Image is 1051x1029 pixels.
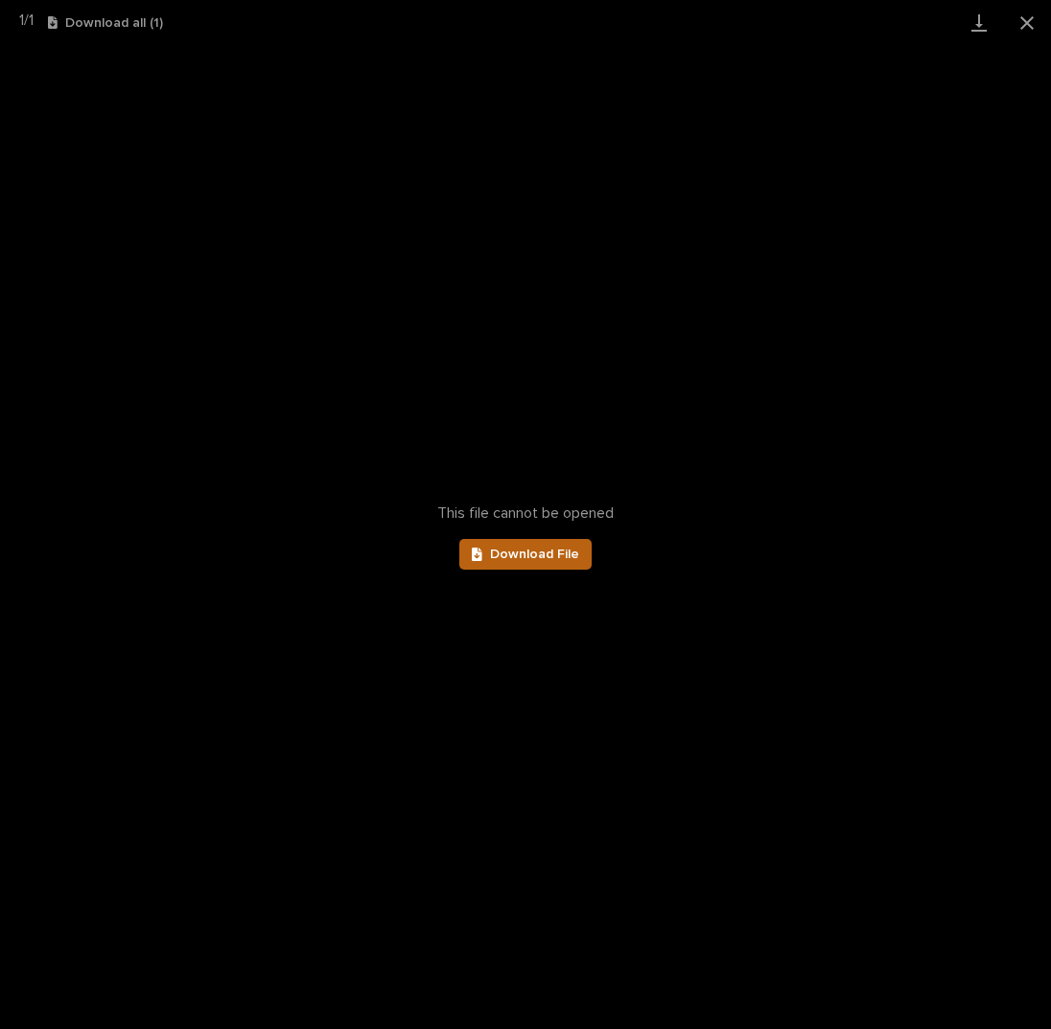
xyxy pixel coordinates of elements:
span: 1 [29,12,34,28]
a: Download File [459,539,592,570]
button: Download all (1) [48,16,163,30]
span: This file cannot be opened [437,504,614,523]
span: Download File [490,548,579,561]
span: 1 [19,12,24,28]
